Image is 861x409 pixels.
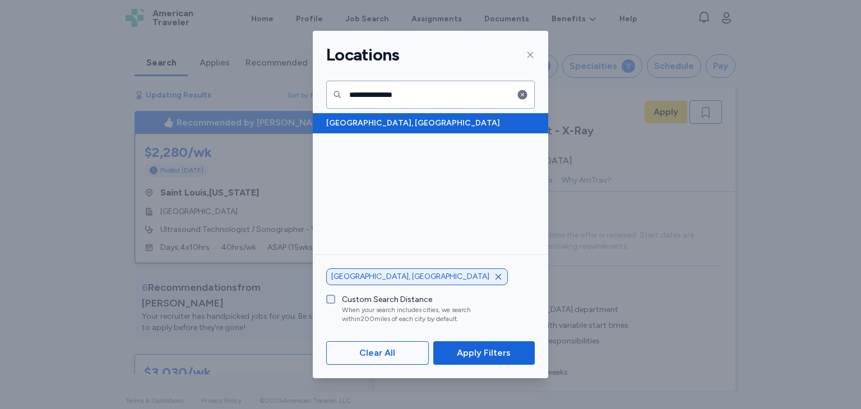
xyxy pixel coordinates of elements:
div: Custom Search Distance [342,294,517,305]
h1: Locations [326,44,399,66]
div: When your search includes cities, we search within 200 miles of each city by default. [342,305,517,323]
span: Clear All [359,346,395,360]
button: Clear All [326,341,429,365]
span: [GEOGRAPHIC_DATA], [GEOGRAPHIC_DATA] [331,271,489,282]
span: Apply Filters [457,346,511,360]
button: Apply Filters [433,341,535,365]
span: [GEOGRAPHIC_DATA], [GEOGRAPHIC_DATA] [326,118,528,129]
